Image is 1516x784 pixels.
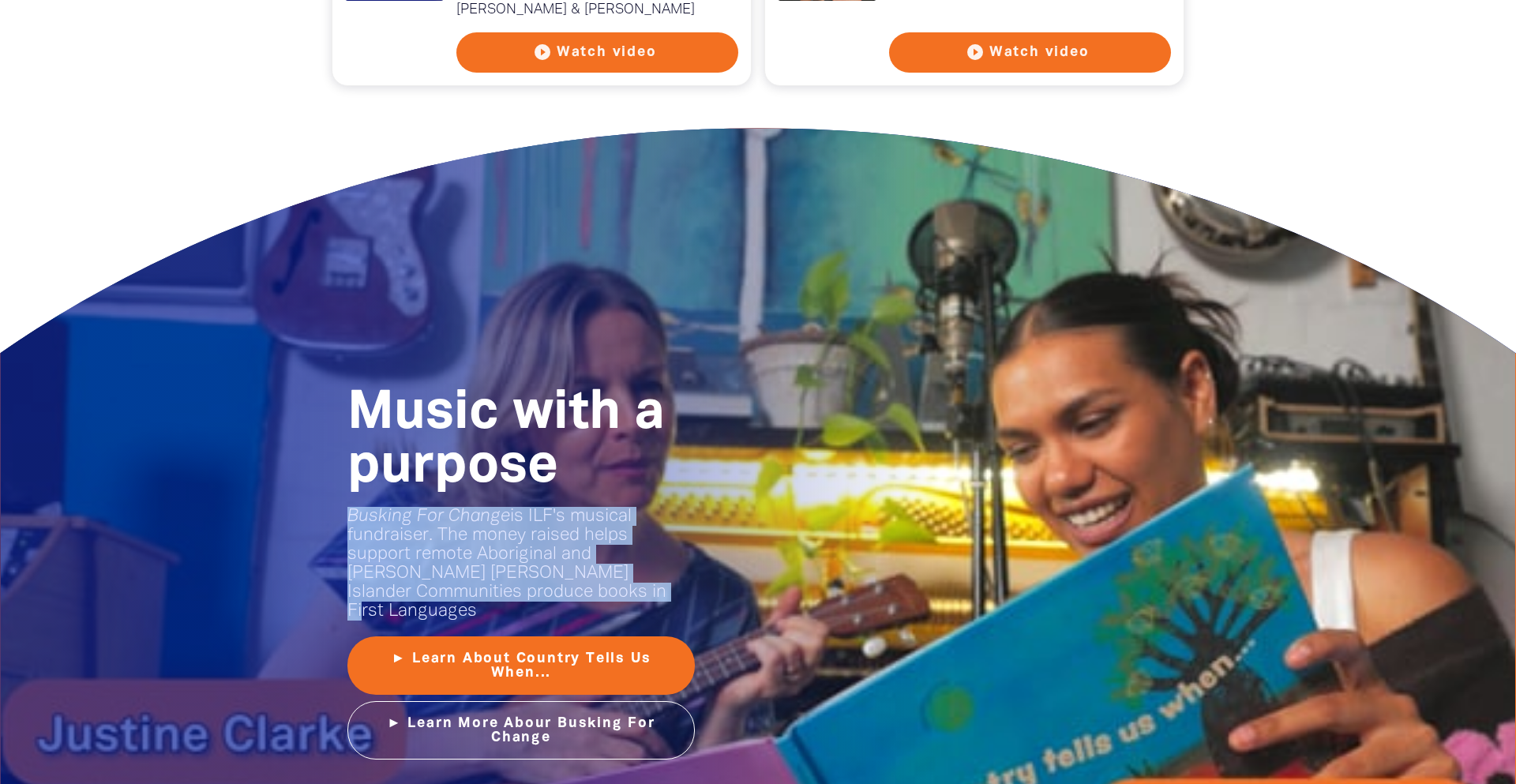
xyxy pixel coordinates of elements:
em: Busking For Change [347,508,510,524]
i: play_circle_filled [966,43,985,62]
span: Music with a purpose [347,389,665,492]
a: ► Learn More Abour Busking For Change [347,701,695,760]
i: play_circle_filled [533,43,552,62]
a: ► Learn About Country Tells Us When... [347,636,695,695]
button: play_circle_filled Watch video [889,32,1172,73]
button: play_circle_filled Watch video [456,32,739,73]
p: is ILF's musical fundraiser. The money raised helps support remote Aboriginal and [PERSON_NAME] [... [347,507,695,621]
